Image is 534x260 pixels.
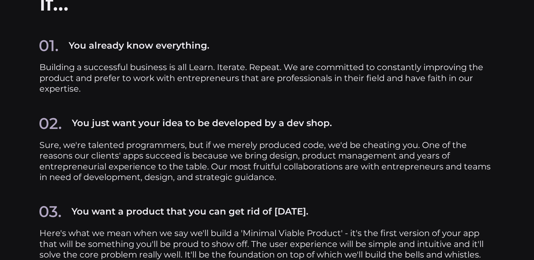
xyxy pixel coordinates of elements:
[39,40,58,51] img: section-7-1
[69,41,209,51] h3: You already know everything.
[39,228,495,260] p: Here's what we mean when we say we'll build a 'Minimal Viable Product' - it's the first version o...
[39,206,61,217] img: product that you can get rid
[39,62,495,94] p: Building a successful business is all Learn. Iterate. Repeat. We are committed to constantly impr...
[39,118,61,129] img: You just want your idea
[39,140,495,183] p: Sure, we're talented programmers, but if we merely produced code, we'd be cheating you. One of th...
[72,118,332,129] h3: You just want your idea to be developed by a dev shop.
[72,206,308,217] h3: You want a product that you can get rid of [DATE].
